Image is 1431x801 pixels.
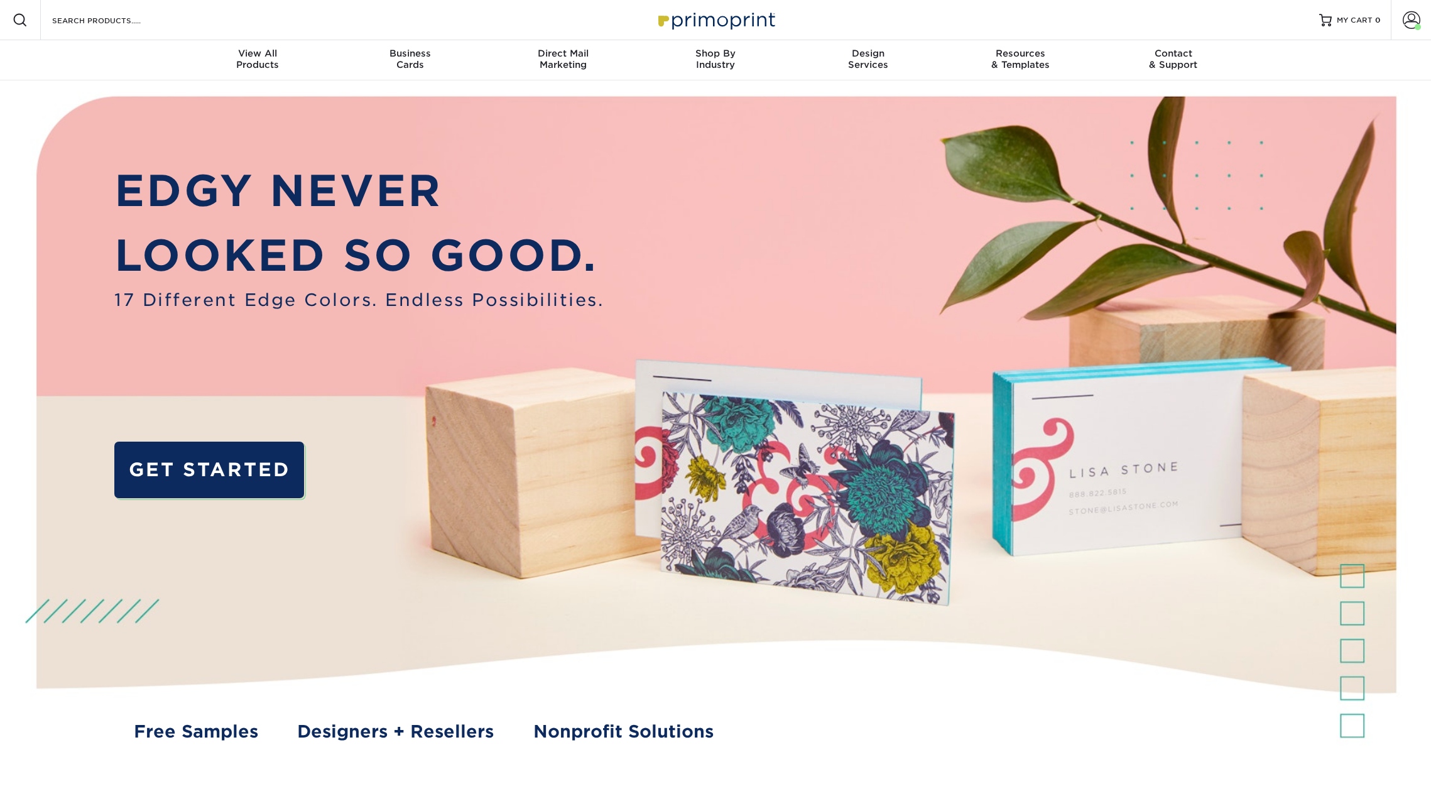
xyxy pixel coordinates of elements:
[533,719,714,744] a: Nonprofit Solutions
[487,48,639,70] div: Marketing
[114,158,604,223] p: EDGY NEVER
[944,48,1097,59] span: Resources
[114,442,304,498] a: GET STARTED
[1097,48,1249,59] span: Contact
[334,40,487,80] a: BusinessCards
[334,48,487,59] span: Business
[1097,40,1249,80] a: Contact& Support
[1375,16,1381,25] span: 0
[487,40,639,80] a: Direct MailMarketing
[487,48,639,59] span: Direct Mail
[334,48,487,70] div: Cards
[114,287,604,313] span: 17 Different Edge Colors. Endless Possibilities.
[1337,15,1373,26] span: MY CART
[297,719,494,744] a: Designers + Resellers
[182,48,334,59] span: View All
[182,40,334,80] a: View AllProducts
[1097,48,1249,70] div: & Support
[114,223,604,288] p: LOOKED SO GOOD.
[792,48,944,70] div: Services
[944,48,1097,70] div: & Templates
[639,48,792,70] div: Industry
[134,719,258,744] a: Free Samples
[639,48,792,59] span: Shop By
[944,40,1097,80] a: Resources& Templates
[639,40,792,80] a: Shop ByIndustry
[792,48,944,59] span: Design
[653,6,778,33] img: Primoprint
[182,48,334,70] div: Products
[51,13,173,28] input: SEARCH PRODUCTS.....
[792,40,944,80] a: DesignServices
